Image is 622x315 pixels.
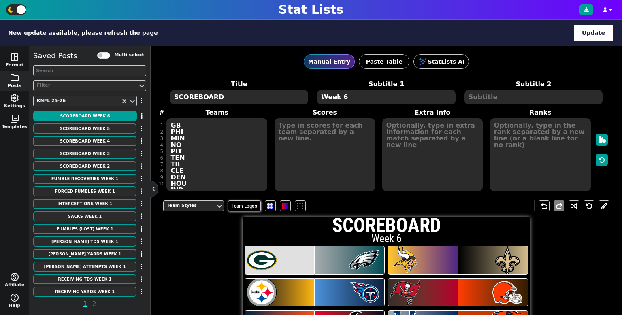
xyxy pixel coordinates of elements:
[33,161,136,171] button: SCOREBOARD Week 2
[554,200,564,211] button: redo
[10,293,19,302] span: help
[33,111,137,121] button: SCOREBOARD Week 6
[539,200,550,211] button: undo
[359,54,409,69] button: Paste Table
[33,287,136,297] button: Receiving Yards Week 1
[243,233,530,244] h2: Week 6
[33,211,136,221] button: Sacks Week 1
[10,93,19,103] span: settings
[460,79,607,89] label: Subtitle 2
[159,148,165,155] div: 5
[159,135,165,142] div: 3
[159,187,165,194] div: 11
[91,299,98,309] span: 2
[33,136,136,146] button: SCOREBOARD Week 4
[539,201,549,211] span: undo
[33,262,136,272] button: [PERSON_NAME] Attempts Week 1
[159,168,165,174] div: 8
[573,24,614,42] button: Update
[82,299,88,309] span: 1
[279,2,343,17] h1: Stat Lists
[159,129,165,135] div: 2
[159,122,165,129] div: 1
[10,272,19,282] span: monetization_on
[37,82,134,89] div: Filter
[10,73,19,83] span: folder
[167,202,212,209] div: Team Styles
[33,149,136,159] button: SCOREBOARD Week 3
[33,224,136,234] button: Fumbles (Lost) Week 1
[10,114,19,123] span: photo_library
[33,186,136,196] button: Forced Fumbles Week 1
[8,29,158,37] span: New update available, please refresh the page
[166,118,267,191] textarea: GB PHI MIN NO PIT TEN TB CLE DEN HOU IND CHI NE [MEDICAL_DATA] LAR [MEDICAL_DATA] LAC KC NYJ MIA ...
[159,108,164,117] label: #
[37,98,117,104] div: KNFL 25-26
[170,90,308,104] textarea: SCOREBOARD
[33,274,136,284] button: Receiving TDs Week 1
[163,108,271,117] label: Teams
[304,54,355,69] button: Manual Entry
[166,79,313,89] label: Title
[413,54,469,69] button: StatLists AI
[33,236,136,247] button: [PERSON_NAME] TDs Week 1
[486,108,594,117] label: Ranks
[33,65,146,76] input: Search
[33,123,136,134] button: SCOREBOARD Week 5
[317,90,455,104] textarea: Week 6
[159,174,165,181] div: 9
[33,51,77,60] h5: Saved Posts
[159,181,165,187] div: 10
[33,174,136,184] button: Fumble Recoveries Week 1
[159,142,165,148] div: 4
[10,52,19,62] span: space_dashboard
[114,52,144,59] label: Multi-select
[271,108,379,117] label: Scores
[313,79,460,89] label: Subtitle 1
[33,249,136,259] button: [PERSON_NAME] Yards Week 1
[379,108,486,117] label: Extra Info
[228,200,261,211] span: Team Logos
[33,199,136,209] button: Interceptions Week 1
[243,216,530,236] h1: SCOREBOARD
[159,161,165,168] div: 7
[554,201,564,211] span: redo
[159,155,165,161] div: 6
